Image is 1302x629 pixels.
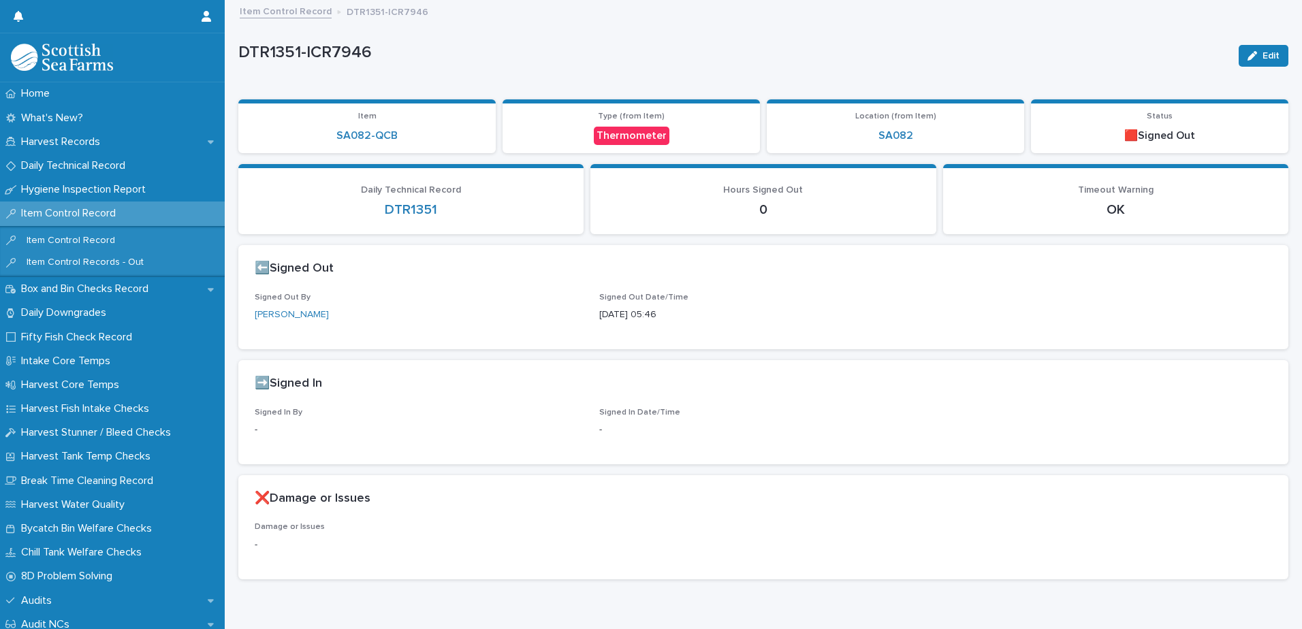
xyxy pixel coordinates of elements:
span: Edit [1263,51,1280,61]
p: What's New? [16,112,94,125]
p: 0 [607,201,919,218]
p: 🟥Signed Out [1039,129,1280,142]
h2: ➡️Signed In [255,376,322,391]
p: Home [16,87,61,100]
span: Signed In By [255,408,302,417]
a: Item Control Record [240,3,332,18]
h2: ⬅️Signed Out [255,261,334,276]
a: [PERSON_NAME] [255,308,329,322]
p: Chill Tank Welfare Checks [16,546,153,559]
button: Edit [1239,45,1288,67]
a: SA082 [878,129,913,142]
p: Item Control Record [16,235,126,246]
span: Signed Out By [255,293,311,302]
p: Harvest Water Quality [16,498,136,511]
p: Item Control Records - Out [16,257,155,268]
p: Hygiene Inspection Report [16,183,157,196]
h2: ❌Damage or Issues [255,491,370,506]
p: - [255,538,1272,552]
p: Audits [16,594,63,607]
p: Break Time Cleaning Record [16,474,164,487]
p: Harvest Tank Temp Checks [16,450,161,463]
p: - [599,423,927,437]
span: Type (from Item) [598,112,665,120]
p: Daily Technical Record [16,159,136,172]
p: Daily Downgrades [16,306,117,319]
span: Status [1147,112,1173,120]
p: DTR1351-ICR7946 [238,43,1228,63]
p: OK [959,201,1272,218]
p: Harvest Stunner / Bleed Checks [16,426,182,439]
a: DTR1351 [385,201,437,218]
p: Fifty Fish Check Record [16,331,143,344]
p: Box and Bin Checks Record [16,283,159,295]
span: Daily Technical Record [361,185,461,195]
span: Hours Signed Out [723,185,803,195]
span: Damage or Issues [255,523,325,531]
p: DTR1351-ICR7946 [347,3,428,18]
p: Bycatch Bin Welfare Checks [16,522,163,535]
span: Signed Out Date/Time [599,293,688,302]
p: Harvest Records [16,135,111,148]
p: Harvest Core Temps [16,378,130,391]
span: Signed In Date/Time [599,408,680,417]
span: Timeout Warning [1078,185,1154,195]
a: SA082-QCB [336,129,398,142]
p: [DATE] 05:46 [599,308,927,322]
p: 8D Problem Solving [16,570,123,583]
span: Location (from Item) [855,112,936,120]
p: - [255,423,583,437]
p: Harvest Fish Intake Checks [16,402,160,415]
img: mMrefqRFQpe26GRNOUkG [11,44,113,71]
span: Item [358,112,377,120]
p: Intake Core Temps [16,355,121,368]
div: Thermometer [594,127,669,145]
p: Item Control Record [16,207,127,220]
